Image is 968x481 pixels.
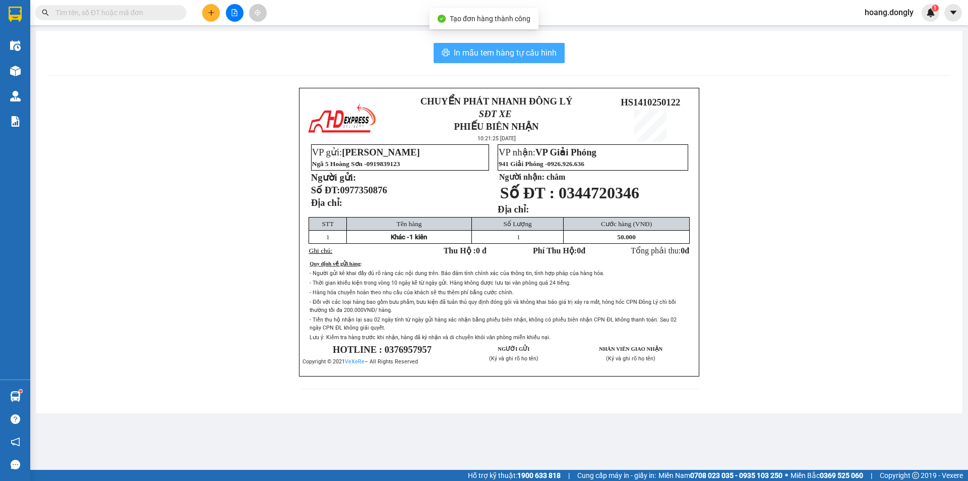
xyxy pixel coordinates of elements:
[55,7,174,18] input: Tìm tên, số ĐT hoặc mã đơn
[360,261,362,266] span: :
[599,346,662,352] strong: NHÂN VIÊN GIAO NHẬN
[397,220,422,228] span: Tên hàng
[548,160,584,168] span: 0926.926.636
[10,116,21,127] img: solution-icon
[871,470,872,481] span: |
[690,471,782,479] strong: 0708 023 035 - 0935 103 250
[309,247,332,254] span: Ghi chú:
[202,4,220,22] button: plus
[33,8,102,41] strong: CHUYỂN PHÁT NHANH ĐÔNG LÝ
[11,414,20,424] span: question-circle
[310,316,677,331] span: - Tiền thu hộ nhận lại sau 02 ngày tính từ ngày gửi hàng xác nhận bằng phiếu biên nhận, không có ...
[10,91,21,101] img: warehouse-icon
[949,8,958,17] span: caret-down
[912,472,919,479] span: copyright
[499,173,544,181] strong: Người nhận:
[226,4,244,22] button: file-add
[479,109,512,119] span: SĐT XE
[310,270,604,277] span: - Người gửi kê khai đầy đủ rõ ràng các nội dung trên. Bảo đảm tính chính xác của thông tin, tính ...
[617,233,636,241] span: 50.000
[559,184,639,202] span: 0344720346
[342,147,419,157] span: [PERSON_NAME]
[577,246,581,255] span: 0
[312,160,400,168] span: Ngã 5 Hoàng Sơn -
[476,246,487,255] span: 0 đ
[40,56,95,77] strong: PHIẾU BIÊN NHẬN
[367,160,400,168] span: 0919839123
[438,15,446,23] span: check-circle
[568,470,570,481] span: |
[944,4,962,22] button: caret-down
[547,173,565,181] span: châm
[498,346,529,352] strong: NGƯỜI GỬI
[621,97,680,108] span: HS1410250122
[442,48,450,58] span: printer
[10,40,21,51] img: warehouse-icon
[420,96,573,106] strong: CHUYỂN PHÁT NHANH ĐÔNG LÝ
[107,41,166,51] span: HS1410250117
[450,15,530,23] span: Tạo đơn hàng thành công
[477,135,516,142] span: 10:21:25 [DATE]
[498,204,529,215] strong: Địa chỉ:
[310,334,551,341] span: Lưu ý: Kiểm tra hàng trước khi nhận, hàng đã ký nhận và di chuyển khỏi văn phòng miễn khiếu nại.
[933,5,937,12] span: 1
[249,4,267,22] button: aim
[533,246,585,255] strong: Phí Thu Hộ: đ
[606,355,655,362] span: (Ký và ghi rõ họ tên)
[345,358,365,365] a: VeXeRe
[500,184,555,202] span: Số ĐT :
[312,147,420,157] span: VP gửi:
[499,147,596,157] span: VP nhận:
[307,101,377,137] img: logo
[391,233,409,241] span: Khác -
[631,246,689,255] span: Tổng phải thu:
[322,220,334,228] span: STT
[685,246,689,255] span: đ
[11,437,20,447] span: notification
[333,344,432,355] span: HOTLINE : 0376957957
[468,470,561,481] span: Hỗ trợ kỹ thuật:
[785,473,788,477] span: ⚪️
[577,470,656,481] span: Cung cấp máy in - giấy in:
[310,261,360,266] span: Quy định về gửi hàng
[454,121,539,132] strong: PHIẾU BIÊN NHẬN
[311,197,342,208] strong: Địa chỉ:
[340,185,387,195] span: 0977350876
[310,299,676,313] span: - Đối với các loại hàng bao gồm bưu phẩm, bưu kiện đã tuân thủ quy định đóng gói và không khai bá...
[434,43,565,63] button: printerIn mẫu tem hàng tự cấu hình
[5,29,27,65] img: logo
[9,7,22,22] img: logo-vxr
[926,8,935,17] img: icon-new-feature
[535,147,596,157] span: VP Giải Phóng
[254,9,261,16] span: aim
[489,355,538,362] span: (Ký và ghi rõ họ tên)
[310,289,514,296] span: - Hàng hóa chuyển hoàn theo nhu cầu của khách sẽ thu thêm phí bằng cước chính.
[231,9,238,16] span: file-add
[658,470,782,481] span: Miền Nam
[517,471,561,479] strong: 1900 633 818
[499,160,584,168] span: 941 Giải Phóng -
[932,5,939,12] sup: 1
[409,233,427,241] span: 1 kiên
[791,470,863,481] span: Miền Bắc
[50,43,83,54] span: SĐT XE
[19,390,22,393] sup: 1
[302,358,418,365] span: Copyright © 2021 – All Rights Reserved
[504,220,532,228] span: Số Lượng
[311,185,387,195] strong: Số ĐT:
[10,66,21,76] img: warehouse-icon
[326,233,330,241] span: 1
[311,172,356,183] strong: Người gửi:
[601,220,652,228] span: Cước hàng (VNĐ)
[310,280,571,286] span: - Thời gian khiếu kiện trong vòng 10 ngày kể từ ngày gửi. Hàng không được lưu tại văn phòng quá 2...
[208,9,215,16] span: plus
[444,246,487,255] strong: Thu Hộ :
[517,233,520,241] span: 1
[10,391,21,402] img: warehouse-icon
[681,246,685,255] span: 0
[820,471,863,479] strong: 0369 525 060
[454,46,557,59] span: In mẫu tem hàng tự cấu hình
[11,460,20,469] span: message
[42,9,49,16] span: search
[857,6,922,19] span: hoang.dongly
